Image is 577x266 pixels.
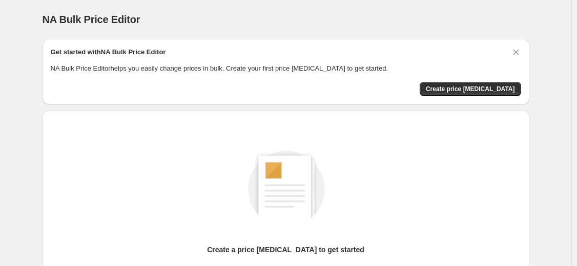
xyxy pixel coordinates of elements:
[51,47,166,57] h2: Get started with NA Bulk Price Editor
[43,14,140,25] span: NA Bulk Price Editor
[426,85,515,93] span: Create price [MEDICAL_DATA]
[420,82,521,96] button: Create price change job
[207,245,364,255] p: Create a price [MEDICAL_DATA] to get started
[511,47,521,57] button: Dismiss card
[51,63,521,74] p: NA Bulk Price Editor helps you easily change prices in bulk. Create your first price [MEDICAL_DAT...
